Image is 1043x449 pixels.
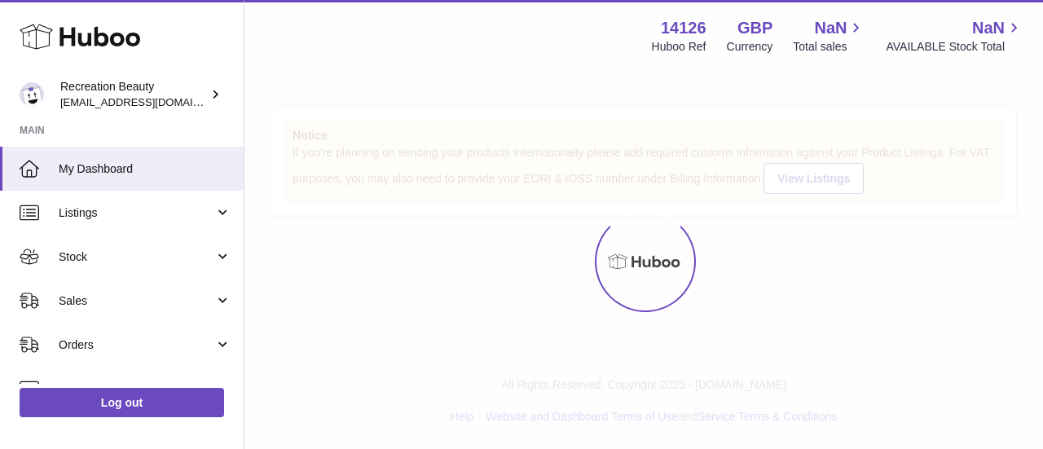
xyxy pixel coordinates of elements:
span: My Dashboard [59,161,231,177]
span: AVAILABLE Stock Total [886,39,1023,55]
span: Usage [59,381,231,397]
a: NaN AVAILABLE Stock Total [886,17,1023,55]
span: Stock [59,249,214,265]
span: Orders [59,337,214,353]
a: Log out [20,388,224,417]
span: Total sales [793,39,865,55]
span: NaN [814,17,847,39]
span: NaN [972,17,1005,39]
strong: GBP [737,17,772,39]
div: Huboo Ref [652,39,706,55]
span: [EMAIL_ADDRESS][DOMAIN_NAME] [60,95,240,108]
div: Recreation Beauty [60,79,207,110]
div: Currency [727,39,773,55]
span: Listings [59,205,214,221]
img: internalAdmin-14126@internal.huboo.com [20,82,44,107]
strong: 14126 [661,17,706,39]
span: Sales [59,293,214,309]
a: NaN Total sales [793,17,865,55]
